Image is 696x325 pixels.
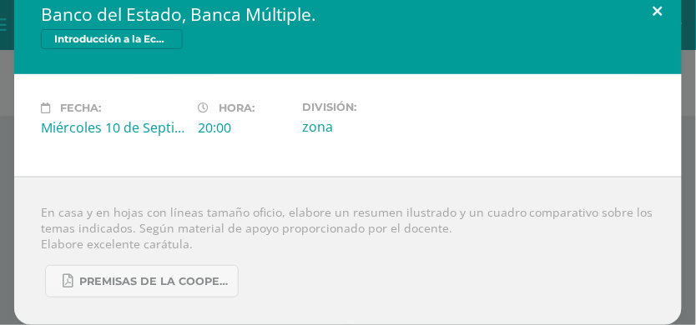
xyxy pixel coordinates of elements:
[198,118,289,137] div: 20:00
[79,275,229,288] span: PREMISAS DE LA COOPERACION SOCIAL.pdf
[41,2,655,26] h2: Banco del Estado, Banca Múltiple.
[45,265,239,297] a: PREMISAS DE LA COOPERACION SOCIAL.pdf
[14,177,682,325] div: En casa y en hojas con líneas tamaño oficio, elabore un resumen ilustrado y un cuadro comparativo...
[41,118,184,137] div: Miércoles 10 de Septiembre
[302,117,446,136] div: zona
[219,102,255,114] span: Hora:
[41,29,183,49] span: Introducción a la Economía
[302,101,446,113] label: División:
[60,102,101,114] span: Fecha:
